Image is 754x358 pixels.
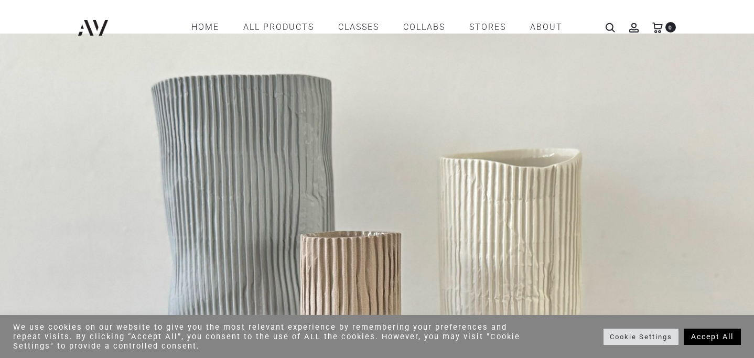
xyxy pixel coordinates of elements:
[13,322,523,351] div: We use cookies on our website to give you the most relevant experience by remembering your prefer...
[665,22,676,32] span: 0
[403,18,445,36] a: COLLABS
[530,18,563,36] a: ABOUT
[469,18,506,36] a: STORES
[604,329,678,345] a: Cookie Settings
[684,329,741,345] a: Accept All
[243,18,314,36] a: All products
[191,18,219,36] a: Home
[652,22,663,32] a: 0
[338,18,379,36] a: CLASSES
